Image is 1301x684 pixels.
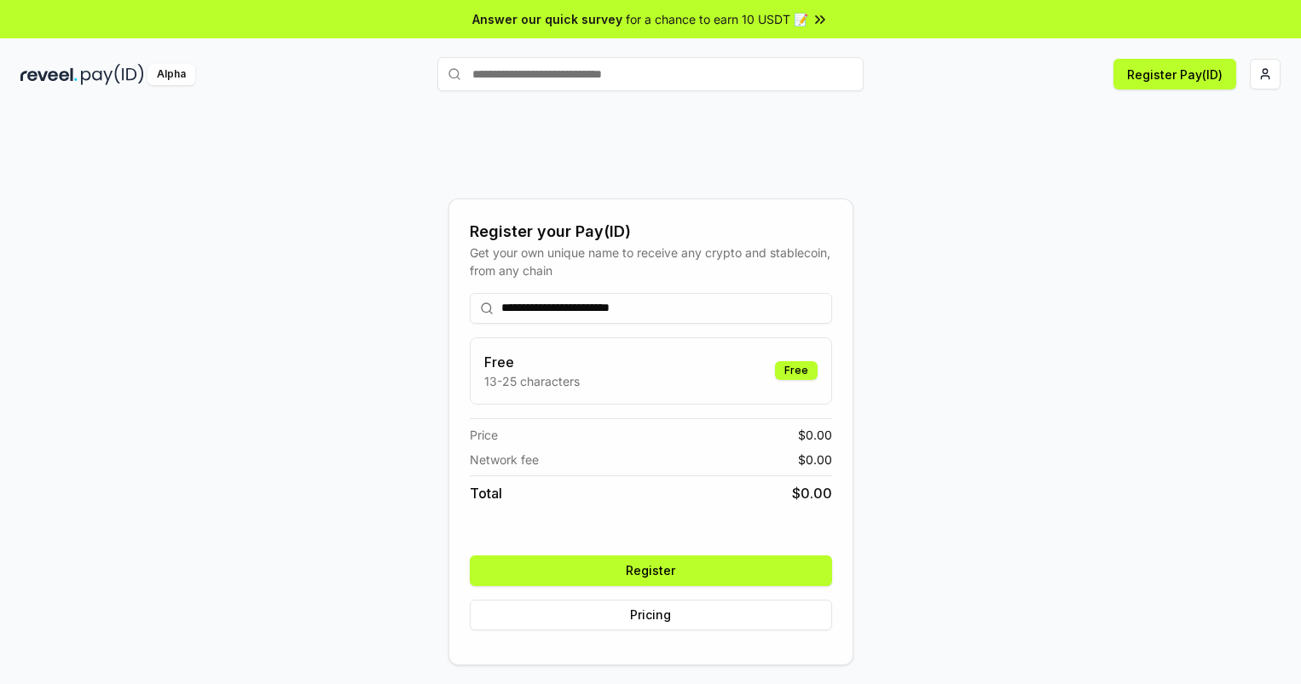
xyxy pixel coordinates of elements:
[626,10,808,28] span: for a chance to earn 10 USDT 📝
[470,426,498,444] span: Price
[775,361,818,380] div: Free
[147,64,195,85] div: Alpha
[470,220,832,244] div: Register your Pay(ID)
[484,352,580,372] h3: Free
[470,244,832,279] div: Get your own unique name to receive any crypto and stablecoin, from any chain
[470,483,502,503] span: Total
[798,451,832,468] span: $ 0.00
[1113,59,1236,89] button: Register Pay(ID)
[470,555,832,586] button: Register
[470,600,832,630] button: Pricing
[81,64,144,85] img: pay_id
[470,451,539,468] span: Network fee
[484,372,580,390] p: 13-25 characters
[472,10,622,28] span: Answer our quick survey
[798,426,832,444] span: $ 0.00
[20,64,78,85] img: reveel_dark
[792,483,832,503] span: $ 0.00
